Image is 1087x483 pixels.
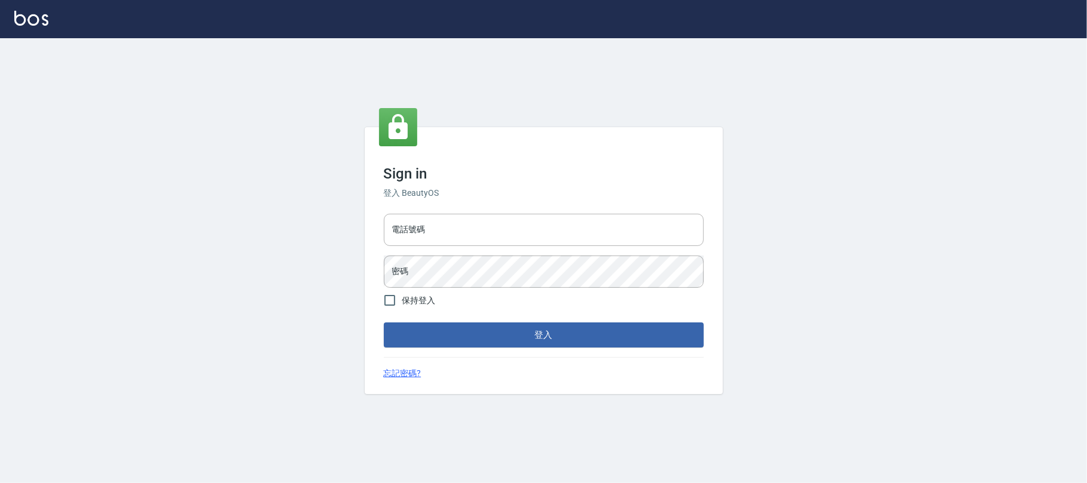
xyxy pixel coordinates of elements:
[384,322,704,347] button: 登入
[384,187,704,199] h6: 登入 BeautyOS
[384,367,421,380] a: 忘記密碼?
[384,165,704,182] h3: Sign in
[402,294,436,307] span: 保持登入
[14,11,48,26] img: Logo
